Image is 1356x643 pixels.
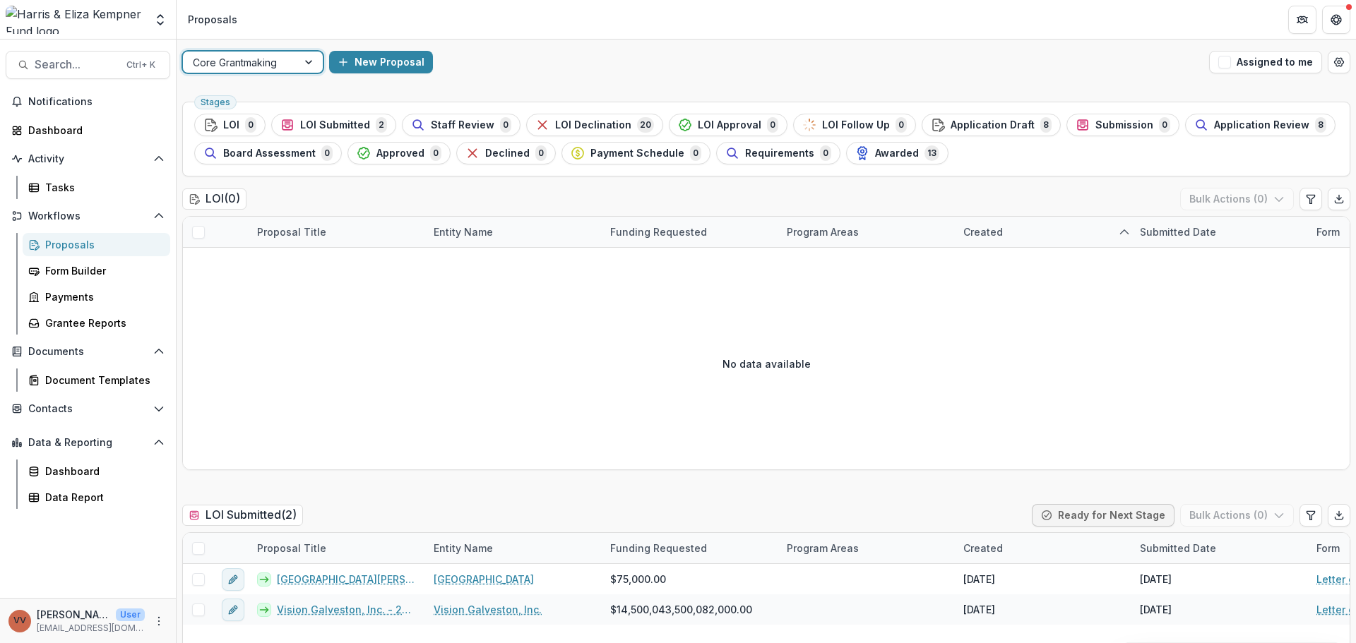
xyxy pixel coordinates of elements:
svg: sorted ascending [1119,227,1130,238]
img: Harris & Eliza Kempner Fund logo [6,6,145,34]
div: [DATE] [963,572,995,587]
div: Vivian Victoria [13,616,26,625]
a: Dashboard [23,459,170,483]
div: Entity Name [425,217,602,247]
div: Funding Requested [602,224,715,239]
div: Funding Requested [602,533,778,563]
span: 0 [896,117,907,133]
span: LOI Declination [555,119,631,131]
div: Proposal Title [249,224,335,239]
a: [GEOGRAPHIC_DATA] [434,572,534,587]
span: LOI Submitted [300,119,370,131]
a: [GEOGRAPHIC_DATA][PERSON_NAME] - 2025 - Letter of Interest 2025 [277,572,417,587]
span: Requirements [745,148,814,160]
div: Proposals [45,237,159,252]
div: Funding Requested [602,217,778,247]
a: Form Builder [23,259,170,282]
p: [EMAIL_ADDRESS][DOMAIN_NAME] [37,622,145,635]
div: Payments [45,289,159,304]
button: LOI0 [194,114,266,136]
div: Ctrl + K [124,57,158,73]
div: Document Templates [45,373,159,387]
span: 0 [767,117,778,133]
button: LOI Approval0 [669,114,787,136]
nav: breadcrumb [182,9,243,30]
div: Program Areas [778,224,867,239]
div: Submitted Date [1131,541,1225,555]
button: Open Workflows [6,205,170,227]
div: Tasks [45,180,159,195]
span: Activity [28,153,148,165]
div: Dashboard [28,123,159,138]
div: Proposal Title [249,541,335,555]
div: Program Areas [778,217,955,247]
div: Program Areas [778,541,867,555]
div: Form Builder [45,263,159,278]
span: Staff Review [431,119,494,131]
div: Created [955,541,1011,555]
span: Awarded [875,148,919,160]
span: LOI Approval [698,119,761,131]
button: LOI Follow Up0 [793,114,916,136]
button: Application Review8 [1185,114,1336,136]
button: Assigned to me [1209,51,1322,73]
button: Declined0 [456,142,556,164]
a: Payments [23,285,170,308]
button: Partners [1288,6,1316,34]
button: Get Help [1322,6,1350,34]
a: Vision Galveston, Inc. - 2025 - Letter of Interest 2025 [277,602,417,617]
a: Grantee Reports [23,311,170,335]
div: Dashboard [45,464,159,479]
span: 0 [500,117,511,133]
a: Proposals [23,233,170,256]
button: Bulk Actions (0) [1180,188,1294,210]
a: Dashboard [6,119,170,142]
span: 0 [321,145,333,161]
div: Program Areas [778,533,955,563]
span: 8 [1315,117,1326,133]
div: Created [955,533,1131,563]
span: Submission [1095,119,1153,131]
div: Created [955,217,1131,247]
span: 0 [820,145,831,161]
span: 8 [1040,117,1052,133]
div: Grantee Reports [45,316,159,330]
div: [DATE] [1140,602,1172,617]
p: User [116,608,145,621]
span: 0 [535,145,547,161]
button: Requirements0 [716,142,840,164]
span: Approved [376,148,424,160]
div: Form [1308,224,1348,239]
button: Staff Review0 [402,114,521,136]
div: Submitted Date [1131,224,1225,239]
div: Entity Name [425,533,602,563]
span: Documents [28,346,148,358]
h2: LOI Submitted ( 2 ) [182,505,303,525]
span: Stages [201,97,230,107]
button: Open Contacts [6,397,170,420]
div: [DATE] [963,602,995,617]
button: Open Documents [6,340,170,363]
button: Submission0 [1066,114,1179,136]
div: Proposal Title [249,217,425,247]
span: Data & Reporting [28,437,148,449]
span: Payment Schedule [590,148,684,160]
div: Proposals [188,12,237,27]
span: 13 [924,145,939,161]
span: LOI [223,119,239,131]
span: 0 [430,145,441,161]
div: Funding Requested [602,541,715,555]
div: Proposal Title [249,533,425,563]
button: Search... [6,51,170,79]
div: Submitted Date [1131,533,1308,563]
span: Application Review [1214,119,1309,131]
span: 0 [245,117,256,133]
div: Entity Name [425,541,501,555]
span: 20 [637,117,654,133]
span: 2 [376,117,387,133]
